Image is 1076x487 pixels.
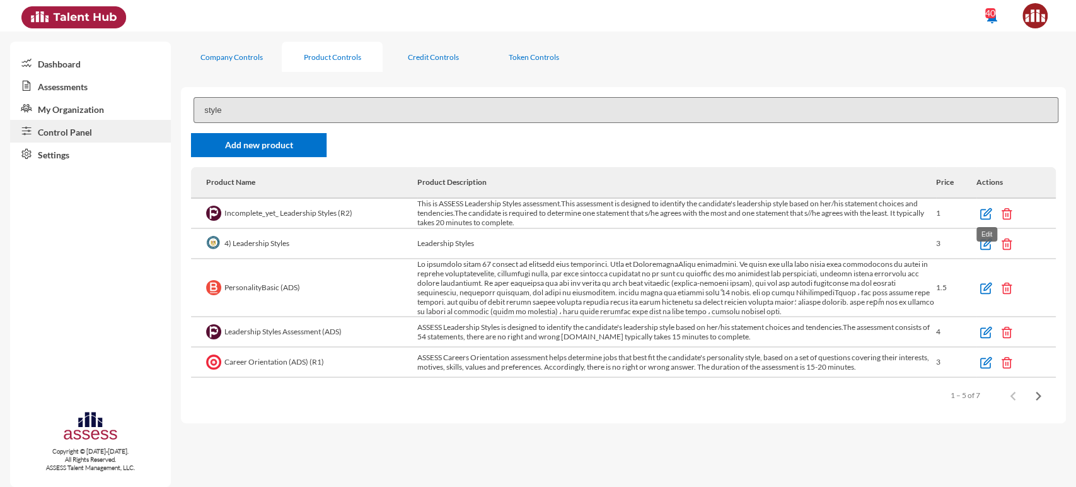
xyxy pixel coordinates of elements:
td: 4) Leadership Styles [191,229,417,259]
td: 3 [936,348,976,378]
th: Actions [976,167,1056,199]
div: Credit Controls [408,52,459,62]
td: 1 [936,199,976,229]
td: This is ASSESS Leadership Styles assessment.This assessment is designed to identify the candidate... [417,199,936,229]
mat-icon: notifications [985,9,1000,25]
div: 1 – 5 of 7 [951,390,980,400]
button: Next page [1026,383,1051,408]
div: Product Description [417,177,487,187]
div: Product Name [206,177,417,187]
div: 40 [985,8,995,18]
td: Leadership Styles Assessment (ADS) [191,317,417,348]
a: Control Panel [10,120,171,143]
td: 1.5 [936,259,976,317]
input: Search [194,97,1058,123]
p: Copyright © [DATE]-[DATE]. All Rights Reserved. ASSESS Talent Management, LLC. [10,447,171,472]
a: Add new product [191,133,327,157]
button: Previous page [1000,383,1026,408]
div: Token Controls [509,52,559,62]
a: Settings [10,143,171,165]
div: Product Description [417,177,936,187]
td: PersonalityBasic (ADS) [191,259,417,317]
div: Product Controls [304,52,361,62]
td: 3 [936,229,976,259]
td: Incomplete_yet_ Leadership Styles (R2) [191,199,417,229]
div: Product Name [206,177,255,187]
img: assesscompany-logo.png [62,410,119,445]
div: Price [936,177,954,187]
td: Leadership Styles [417,229,936,259]
div: Company Controls [200,52,263,62]
td: Lo ipsumdolo sitam 67 consect ad elitsedd eius temporinci. Utla et DoloremagnaAliqu enimadmini. V... [417,259,936,317]
a: Assessments [10,74,171,97]
div: Price [936,177,976,187]
td: Career Orientation (ADS) (R1) [191,348,417,378]
td: ASSESS Careers Orientation assessment helps determine jobs that best fit the candidate's personal... [417,348,936,378]
td: ASSESS Leadership Styles is designed to identify the candidate's leadership style based on her/hi... [417,317,936,348]
td: 4 [936,317,976,348]
a: My Organization [10,97,171,120]
a: Dashboard [10,52,171,74]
